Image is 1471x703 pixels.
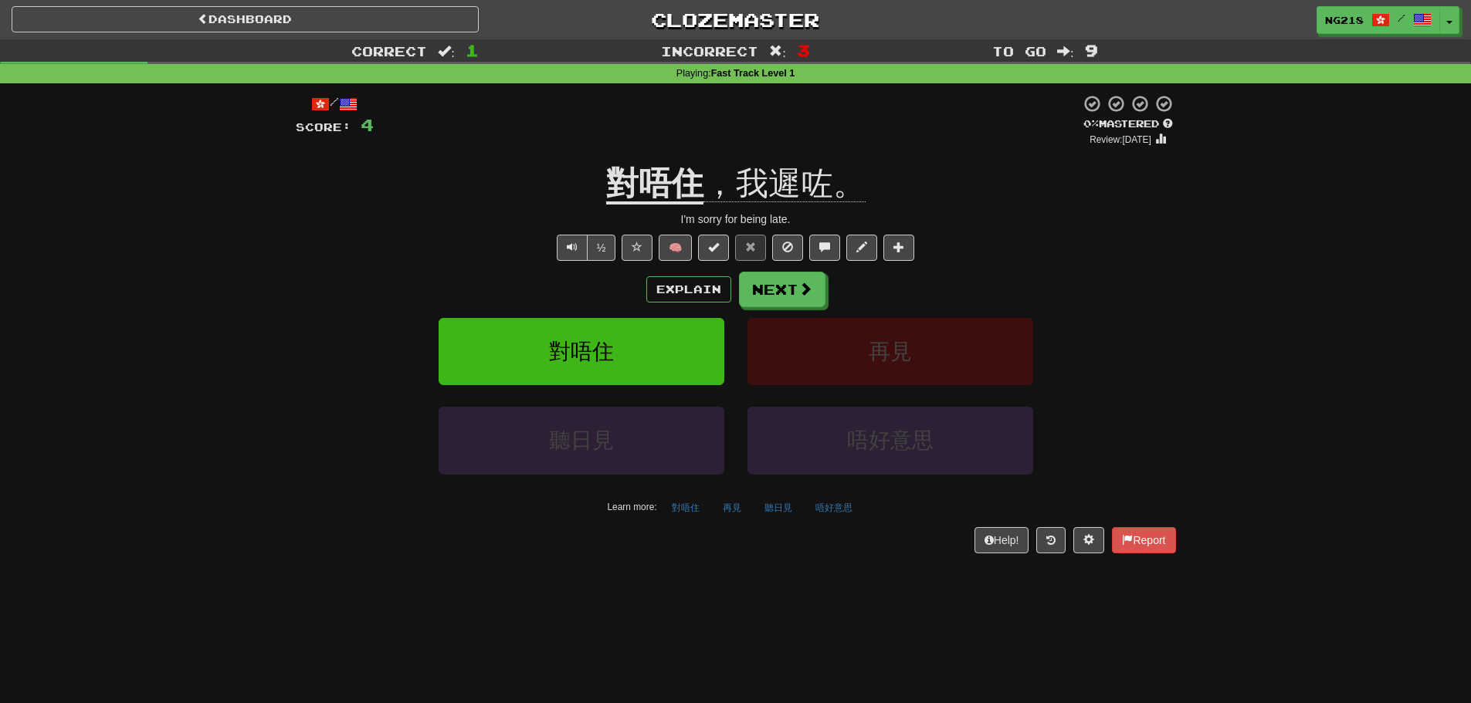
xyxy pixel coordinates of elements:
[646,276,731,302] button: Explain
[439,318,724,385] button: 對唔住
[438,45,455,58] span: :
[549,340,614,363] span: 對唔住
[554,235,616,261] div: Text-to-speech controls
[769,45,786,58] span: :
[661,43,758,59] span: Incorrect
[747,318,1033,385] button: 再見
[714,496,750,519] button: 再見
[1083,117,1099,130] span: 0 %
[992,43,1046,59] span: To go
[739,272,825,307] button: Next
[756,496,801,519] button: 聽日見
[1090,134,1151,145] small: Review: [DATE]
[466,41,479,59] span: 1
[847,428,934,452] span: 唔好意思
[12,6,479,32] a: Dashboard
[361,115,374,134] span: 4
[296,94,374,113] div: /
[747,407,1033,474] button: 唔好意思
[1325,13,1364,27] span: ng218
[296,120,351,134] span: Score:
[663,496,708,519] button: 對唔住
[807,496,861,519] button: 唔好意思
[1085,41,1098,59] span: 9
[797,41,810,59] span: 3
[1036,527,1066,553] button: Round history (alt+y)
[549,428,614,452] span: 聽日見
[1398,12,1405,23] span: /
[296,211,1176,227] div: I'm sorry for being late.
[587,235,616,261] button: ½
[557,235,588,261] button: Play sentence audio (ctl+space)
[703,165,866,202] span: ，我遲咗。
[735,235,766,261] button: Reset to 0% Mastered (alt+r)
[883,235,914,261] button: Add to collection (alt+a)
[698,235,729,261] button: Set this sentence to 100% Mastered (alt+m)
[659,235,692,261] button: 🧠
[606,165,703,204] u: 對唔住
[1080,117,1176,131] div: Mastered
[846,235,877,261] button: Edit sentence (alt+d)
[1112,527,1175,553] button: Report
[711,68,795,79] strong: Fast Track Level 1
[502,6,969,33] a: Clozemaster
[1317,6,1440,34] a: ng218 /
[772,235,803,261] button: Ignore sentence (alt+i)
[809,235,840,261] button: Discuss sentence (alt+u)
[607,502,656,512] small: Learn more:
[622,235,652,261] button: Favorite sentence (alt+f)
[869,340,912,363] span: 再見
[974,527,1029,553] button: Help!
[439,407,724,474] button: 聽日見
[1057,45,1074,58] span: :
[351,43,427,59] span: Correct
